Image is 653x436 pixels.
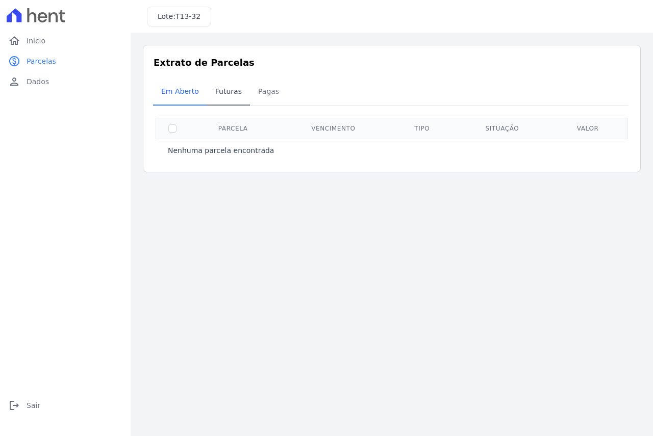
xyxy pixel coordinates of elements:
i: paid [8,55,20,67]
h3: Extrato de Parcelas [154,56,630,69]
a: homeInício [4,31,127,51]
th: Parcela [189,118,277,139]
span: Futuras [209,81,248,101]
th: Tipo [389,118,455,139]
i: home [8,35,20,47]
p: Nenhuma parcela encontrada [168,145,274,156]
th: Vencimento [277,118,389,139]
span: Em Aberto [155,81,205,101]
a: personDados [4,71,127,92]
span: Parcelas [27,56,56,66]
span: Pagas [252,81,285,101]
span: T13-32 [175,12,200,20]
a: logoutSair [4,395,127,416]
span: Sair [27,400,40,411]
a: paidParcelas [4,51,127,71]
i: person [8,75,20,88]
a: Futuras [207,79,250,106]
span: Dados [27,76,49,87]
a: Em Aberto [153,79,207,106]
th: Valor [550,118,626,139]
h3: Lote: [158,11,200,22]
i: logout [8,399,20,412]
span: Início [27,36,45,46]
a: Pagas [250,79,287,106]
th: Situação [455,118,550,139]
